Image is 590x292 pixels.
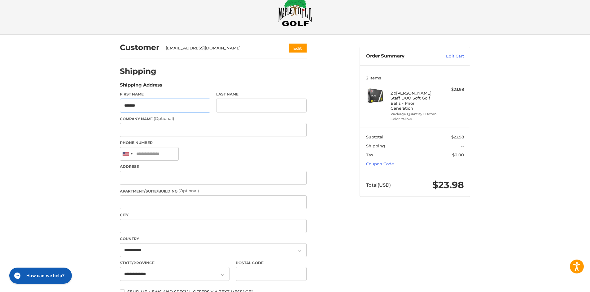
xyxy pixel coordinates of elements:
label: Country [120,236,307,242]
a: Edit Cart [433,53,464,59]
div: [EMAIL_ADDRESS][DOMAIN_NAME] [166,45,277,51]
label: First Name [120,91,210,97]
iframe: Google Customer Reviews [539,275,590,292]
div: $23.98 [439,87,464,93]
label: Address [120,164,307,169]
legend: Shipping Address [120,82,162,91]
label: City [120,212,307,218]
label: State/Province [120,260,229,266]
span: $23.98 [432,179,464,191]
button: Edit [289,44,307,53]
small: (Optional) [154,116,174,121]
h4: 2 x [PERSON_NAME] Staff DUO Soft Golf Balls - Prior Generation [391,91,438,111]
small: (Optional) [178,188,199,193]
span: Subtotal [366,134,383,139]
label: Phone Number [120,140,307,146]
span: Tax [366,152,373,157]
h2: Shipping [120,66,156,76]
h2: Customer [120,43,160,52]
span: $23.98 [451,134,464,139]
label: Postal Code [236,260,307,266]
a: Coupon Code [366,161,394,166]
label: Last Name [216,91,307,97]
span: Shipping [366,143,385,148]
span: Total (USD) [366,182,391,188]
h3: Order Summary [366,53,433,59]
span: -- [461,143,464,148]
li: Package Quantity 1 Dozen [391,112,438,117]
h3: 2 Items [366,75,464,80]
label: Company Name [120,116,307,122]
li: Color Yellow [391,116,438,122]
iframe: Gorgias live chat messenger [6,265,74,286]
label: Apartment/Suite/Building [120,188,307,194]
span: $0.00 [452,152,464,157]
div: United States: +1 [120,147,134,161]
